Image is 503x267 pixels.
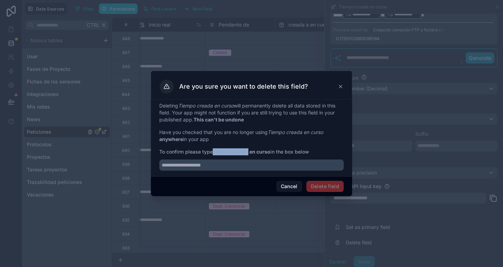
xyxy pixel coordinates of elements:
[159,129,344,143] p: Have you checked that you are no longer using in your app
[178,103,234,109] em: Tiempo creada en curso
[268,129,323,135] em: Tiempo creada en curso
[159,148,344,155] span: To confirm please type in the box below
[276,181,302,192] button: Cancel
[213,149,270,155] strong: Tiempo creada en curso
[159,102,344,123] p: Deleting will permanently delete all data stored in this field. Your app might not function if yo...
[194,117,244,123] strong: This can't be undone
[159,136,183,142] strong: anywhere
[179,82,308,91] h3: Are you sure you want to delete this field?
